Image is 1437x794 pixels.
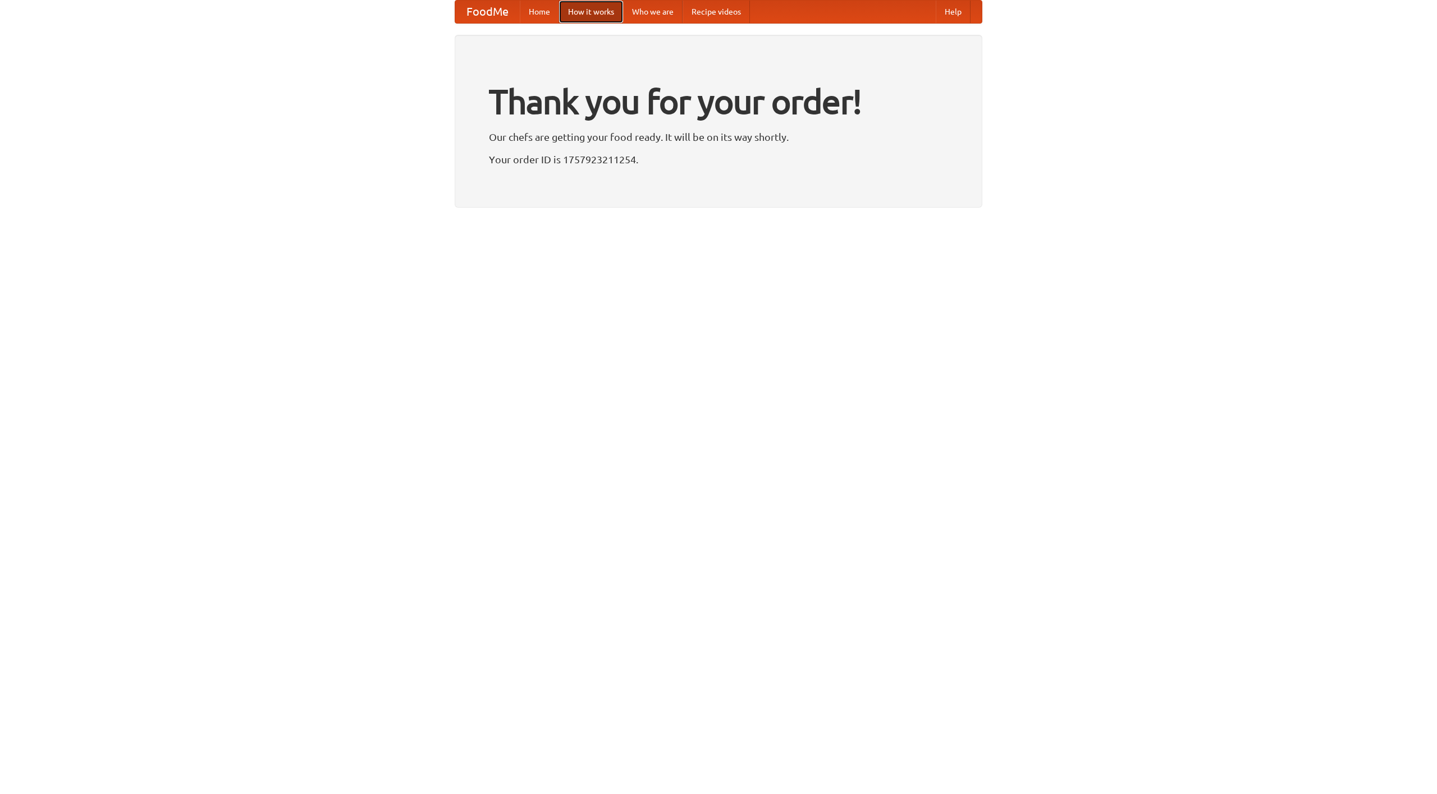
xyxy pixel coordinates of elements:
[520,1,559,23] a: Home
[489,151,948,168] p: Your order ID is 1757923211254.
[489,75,948,128] h1: Thank you for your order!
[455,1,520,23] a: FoodMe
[683,1,750,23] a: Recipe videos
[623,1,683,23] a: Who we are
[559,1,623,23] a: How it works
[936,1,971,23] a: Help
[489,128,948,145] p: Our chefs are getting your food ready. It will be on its way shortly.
